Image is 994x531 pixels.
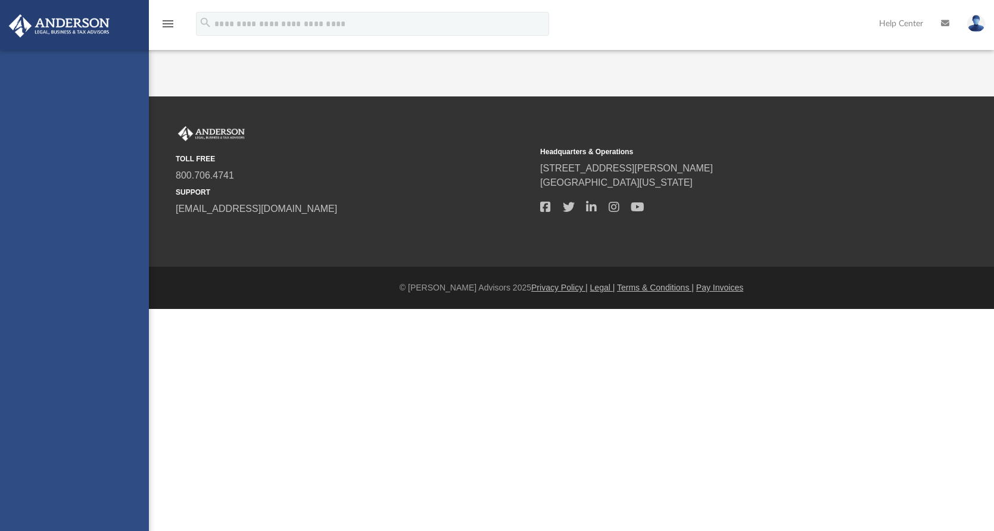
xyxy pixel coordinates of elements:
[199,16,212,29] i: search
[176,170,234,180] a: 800.706.4741
[967,15,985,32] img: User Pic
[590,283,615,292] a: Legal |
[540,163,713,173] a: [STREET_ADDRESS][PERSON_NAME]
[696,283,743,292] a: Pay Invoices
[5,14,113,38] img: Anderson Advisors Platinum Portal
[161,17,175,31] i: menu
[540,146,896,157] small: Headquarters & Operations
[176,204,337,214] a: [EMAIL_ADDRESS][DOMAIN_NAME]
[161,23,175,31] a: menu
[149,282,994,294] div: © [PERSON_NAME] Advisors 2025
[617,283,694,292] a: Terms & Conditions |
[176,154,532,164] small: TOLL FREE
[176,126,247,142] img: Anderson Advisors Platinum Portal
[540,177,693,188] a: [GEOGRAPHIC_DATA][US_STATE]
[531,283,588,292] a: Privacy Policy |
[176,187,532,198] small: SUPPORT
